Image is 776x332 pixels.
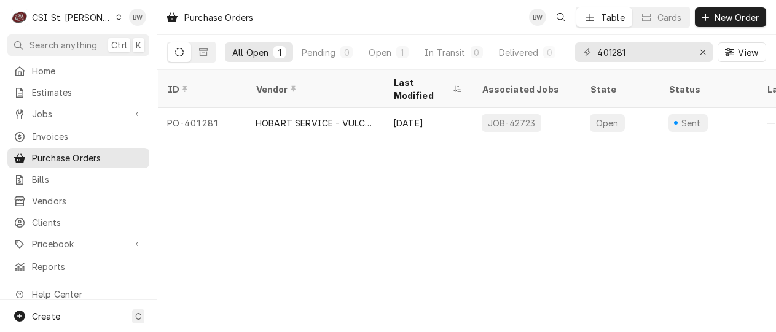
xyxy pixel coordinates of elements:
[32,130,143,143] span: Invoices
[529,9,546,26] div: Brad Wicks's Avatar
[7,257,149,277] a: Reports
[32,260,143,273] span: Reports
[693,42,713,62] button: Erase input
[136,39,141,52] span: K
[32,152,143,164] span: Purchase Orders
[712,11,761,24] span: New Order
[399,46,406,59] div: 1
[7,191,149,211] a: Vendors
[111,39,127,52] span: Ctrl
[499,46,538,59] div: Delivered
[7,148,149,168] a: Purchase Orders
[157,108,246,137] div: PO-401281
[302,46,335,59] div: Pending
[590,83,649,96] div: State
[668,83,745,96] div: Status
[256,83,371,96] div: Vendor
[7,169,149,190] a: Bills
[383,108,472,137] div: [DATE]
[135,310,141,323] span: C
[7,61,149,81] a: Home
[393,76,450,102] div: Last Modified
[369,46,391,59] div: Open
[571,46,606,59] div: Stocked
[232,46,268,59] div: All Open
[601,11,625,24] div: Table
[595,117,620,129] div: Open
[29,39,97,52] span: Search anything
[551,7,571,27] button: Open search
[32,216,143,229] span: Clients
[167,83,233,96] div: ID
[343,46,350,59] div: 0
[11,9,28,26] div: CSI St. Louis's Avatar
[7,34,149,56] button: Search anythingCtrlK
[7,82,149,102] a: Estimates
[680,117,703,129] div: Sent
[7,234,149,254] a: Go to Pricebook
[32,195,143,207] span: Vendors
[32,107,125,120] span: Jobs
[32,288,142,301] span: Help Center
[32,64,143,77] span: Home
[7,126,149,147] a: Invoices
[129,9,146,26] div: BW
[32,173,143,186] span: Bills
[256,117,374,129] div: HOBART SERVICE - VULCAN
[32,86,143,99] span: Estimates
[276,46,283,59] div: 1
[482,83,570,96] div: Associated Jobs
[546,46,553,59] div: 0
[529,9,546,26] div: BW
[7,212,149,233] a: Clients
[11,9,28,26] div: C
[129,9,146,26] div: Brad Wicks's Avatar
[473,46,480,59] div: 0
[7,284,149,304] a: Go to Help Center
[32,311,60,322] span: Create
[657,11,682,24] div: Cards
[597,42,689,62] input: Keyword search
[718,42,766,62] button: View
[32,237,125,250] span: Pricebook
[425,46,466,59] div: In Transit
[32,11,112,24] div: CSI St. [PERSON_NAME]
[695,7,766,27] button: New Order
[735,46,761,59] span: View
[7,104,149,124] a: Go to Jobs
[487,117,536,129] div: JOB-42723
